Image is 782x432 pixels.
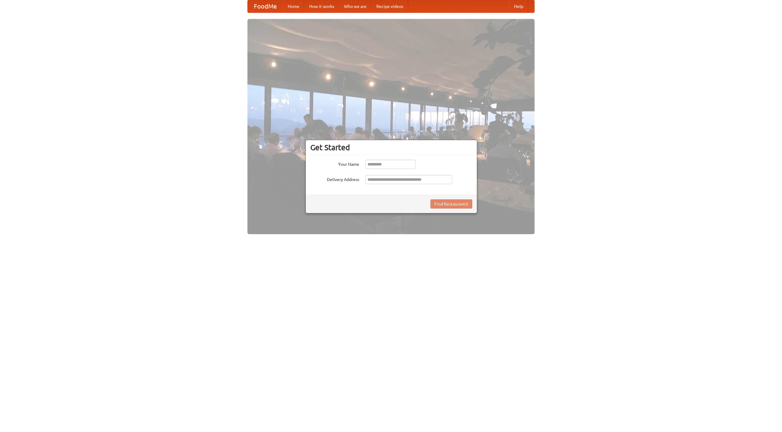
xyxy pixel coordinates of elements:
a: Home [283,0,304,13]
h3: Get Started [310,143,472,152]
button: Find Restaurants! [430,199,472,209]
a: How it works [304,0,339,13]
a: Who we are [339,0,371,13]
a: Help [509,0,528,13]
label: Your Name [310,160,359,167]
a: FoodMe [248,0,283,13]
a: Recipe videos [371,0,408,13]
label: Delivery Address [310,175,359,183]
